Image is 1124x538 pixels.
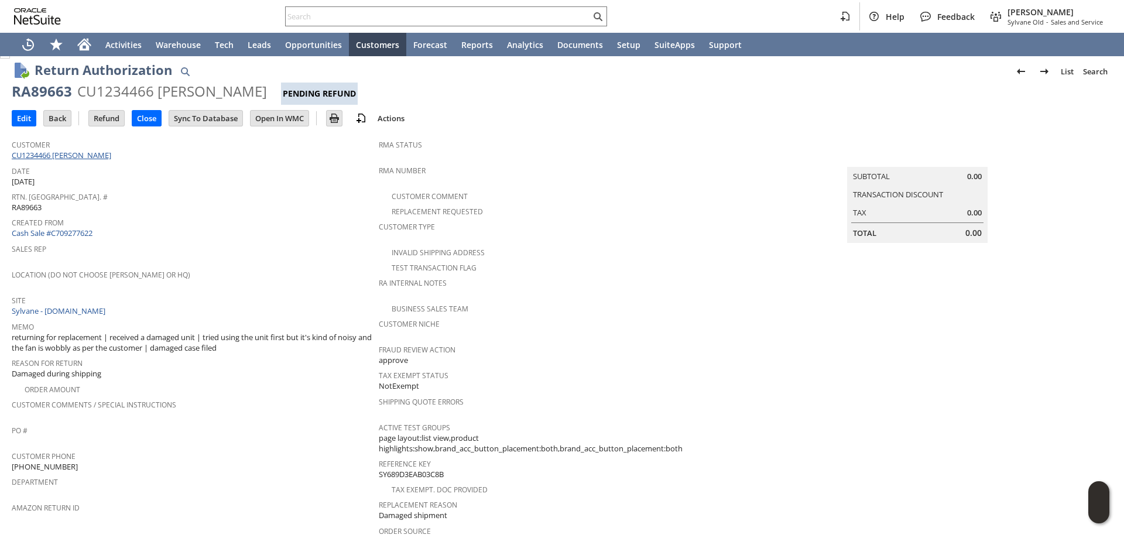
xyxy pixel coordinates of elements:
[12,228,92,238] a: Cash Sale #C709277622
[454,33,500,56] a: Reports
[379,371,448,381] a: Tax Exempt Status
[12,477,58,487] a: Department
[392,304,468,314] a: Business Sales Team
[12,503,80,513] a: Amazon Return ID
[251,111,309,126] input: Open In WMC
[89,111,124,126] input: Refund
[392,263,477,273] a: Test Transaction Flag
[1014,64,1028,78] img: Previous
[281,83,358,105] div: Pending Refund
[278,33,349,56] a: Opportunities
[12,368,101,379] span: Damaged during shipping
[12,358,83,368] a: Reason For Return
[617,39,640,50] span: Setup
[379,381,419,392] span: NotExempt
[379,278,447,288] a: RA Internal Notes
[1008,6,1103,18] span: [PERSON_NAME]
[379,526,431,536] a: Order Source
[42,33,70,56] div: Shortcuts
[886,11,904,22] span: Help
[647,33,702,56] a: SuiteApps
[654,39,695,50] span: SuiteApps
[379,500,457,510] a: Replacement reason
[379,166,426,176] a: RMA Number
[241,33,278,56] a: Leads
[49,37,63,52] svg: Shortcuts
[967,207,982,218] span: 0.00
[327,111,342,126] input: Print
[413,39,447,50] span: Forecast
[12,296,26,306] a: Site
[356,39,399,50] span: Customers
[12,461,78,472] span: [PHONE_NUMBER]
[392,248,485,258] a: Invalid Shipping Address
[354,111,368,125] img: add-record.svg
[208,33,241,56] a: Tech
[12,306,108,316] a: Sylvane - [DOMAIN_NAME]
[14,33,42,56] a: Recent Records
[12,176,35,187] span: [DATE]
[327,111,341,125] img: Print
[500,33,550,56] a: Analytics
[1088,481,1109,523] iframe: Click here to launch Oracle Guided Learning Help Panel
[98,33,149,56] a: Activities
[853,189,943,200] a: Transaction Discount
[1046,18,1048,26] span: -
[12,451,76,461] a: Customer Phone
[44,111,71,126] input: Back
[215,39,234,50] span: Tech
[965,227,982,239] span: 0.00
[379,397,464,407] a: Shipping Quote Errors
[1051,18,1103,26] span: Sales and Service
[967,171,982,182] span: 0.00
[702,33,749,56] a: Support
[853,228,876,238] a: Total
[1056,62,1078,81] a: List
[1008,18,1044,26] span: Sylvane Old
[1078,62,1112,81] a: Search
[1088,503,1109,524] span: Oracle Guided Learning Widget. To move around, please hold and drag
[12,332,373,354] span: returning for replacement | received a damaged unit | tried using the unit first but it's kind of...
[132,111,161,126] input: Close
[35,60,172,80] h1: Return Authorization
[12,140,50,150] a: Customer
[169,111,242,126] input: Sync To Database
[550,33,610,56] a: Documents
[379,355,408,366] span: approve
[379,469,444,480] span: SY689D3EAB03C8B
[349,33,406,56] a: Customers
[286,9,591,23] input: Search
[285,39,342,50] span: Opportunities
[77,82,267,101] div: CU1234466 [PERSON_NAME]
[12,166,30,176] a: Date
[70,33,98,56] a: Home
[149,33,208,56] a: Warehouse
[14,8,61,25] svg: logo
[156,39,201,50] span: Warehouse
[12,270,190,280] a: Location (Do Not Choose [PERSON_NAME] or HQ)
[12,111,36,126] input: Edit
[12,244,46,254] a: Sales Rep
[379,433,740,454] span: page layout:list view,product highlights:show,brand_acc_button_placement:both,brand_acc_button_pl...
[379,459,431,469] a: Reference Key
[379,510,447,521] span: Damaged shipment
[178,64,192,78] img: Quick Find
[77,37,91,52] svg: Home
[12,218,64,228] a: Created From
[12,192,108,202] a: Rtn. [GEOGRAPHIC_DATA]. #
[406,33,454,56] a: Forecast
[709,39,742,50] span: Support
[461,39,493,50] span: Reports
[853,207,866,218] a: Tax
[853,171,890,181] a: Subtotal
[12,426,28,436] a: PO #
[379,222,435,232] a: Customer Type
[379,345,455,355] a: Fraud Review Action
[373,113,409,124] a: Actions
[25,385,80,395] a: Order Amount
[591,9,605,23] svg: Search
[21,37,35,52] svg: Recent Records
[12,82,72,101] div: RA89663
[610,33,647,56] a: Setup
[12,400,176,410] a: Customer Comments / Special Instructions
